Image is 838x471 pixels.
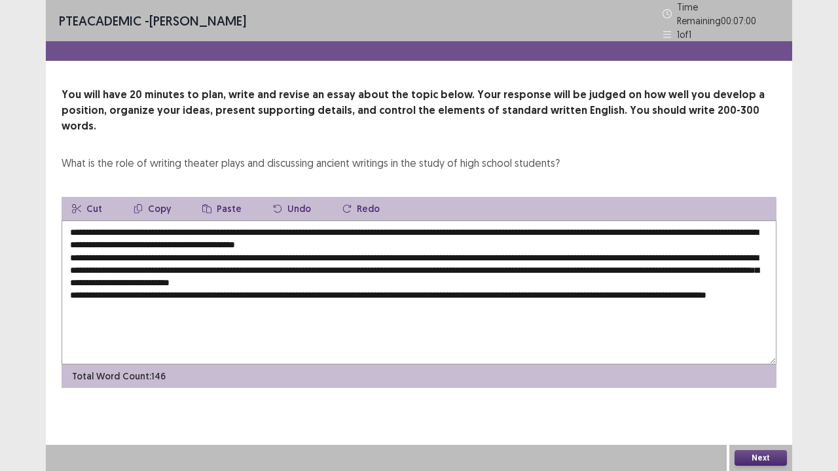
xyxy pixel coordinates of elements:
[332,197,390,220] button: Redo
[677,27,691,41] p: 1 of 1
[59,11,246,31] p: - [PERSON_NAME]
[72,370,166,383] p: Total Word Count: 146
[62,87,776,134] p: You will have 20 minutes to plan, write and revise an essay about the topic below. Your response ...
[192,197,252,220] button: Paste
[263,197,321,220] button: Undo
[62,155,560,171] div: What is the role of writing theater plays and discussing ancient writings in the study of high sc...
[59,12,141,29] span: PTE academic
[62,197,113,220] button: Cut
[123,197,181,220] button: Copy
[735,450,787,466] button: Next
